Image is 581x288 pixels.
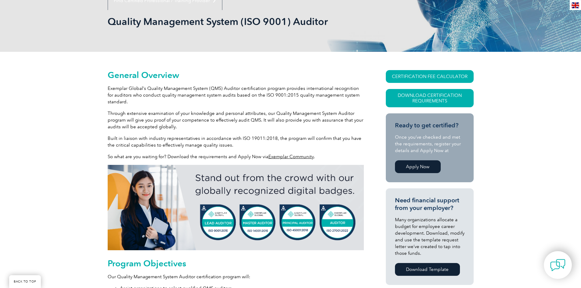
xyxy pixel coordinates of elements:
[108,16,342,27] h1: Quality Management System (ISO 9001) Auditor
[395,263,460,276] a: Download Template
[572,2,579,8] img: en
[395,160,441,173] a: Apply Now
[108,135,364,148] p: Built in liaison with industry representatives in accordance with ISO 19011:2018, the program wil...
[108,273,364,280] p: Our Quality Management System Auditor certification program will:
[108,153,364,160] p: So what are you waiting for? Download the requirements and Apply Now via .
[268,154,314,159] a: Exemplar Community
[395,216,464,257] p: Many organizations allocate a budget for employee career development. Download, modify and use th...
[108,85,364,105] p: Exemplar Global’s Quality Management System (QMS) Auditor certification program provides internat...
[9,275,41,288] a: BACK TO TOP
[108,110,364,130] p: Through extensive examination of your knowledge and personal attributes, our Quality Management S...
[108,165,364,250] img: badges
[108,70,364,80] h2: General Overview
[395,122,464,129] h3: Ready to get certified?
[386,70,474,83] a: CERTIFICATION FEE CALCULATOR
[395,134,464,154] p: Once you’ve checked and met the requirements, register your details and Apply Now at
[108,258,364,268] h2: Program Objectives
[550,258,565,273] img: contact-chat.png
[386,89,474,107] a: Download Certification Requirements
[395,197,464,212] h3: Need financial support from your employer?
